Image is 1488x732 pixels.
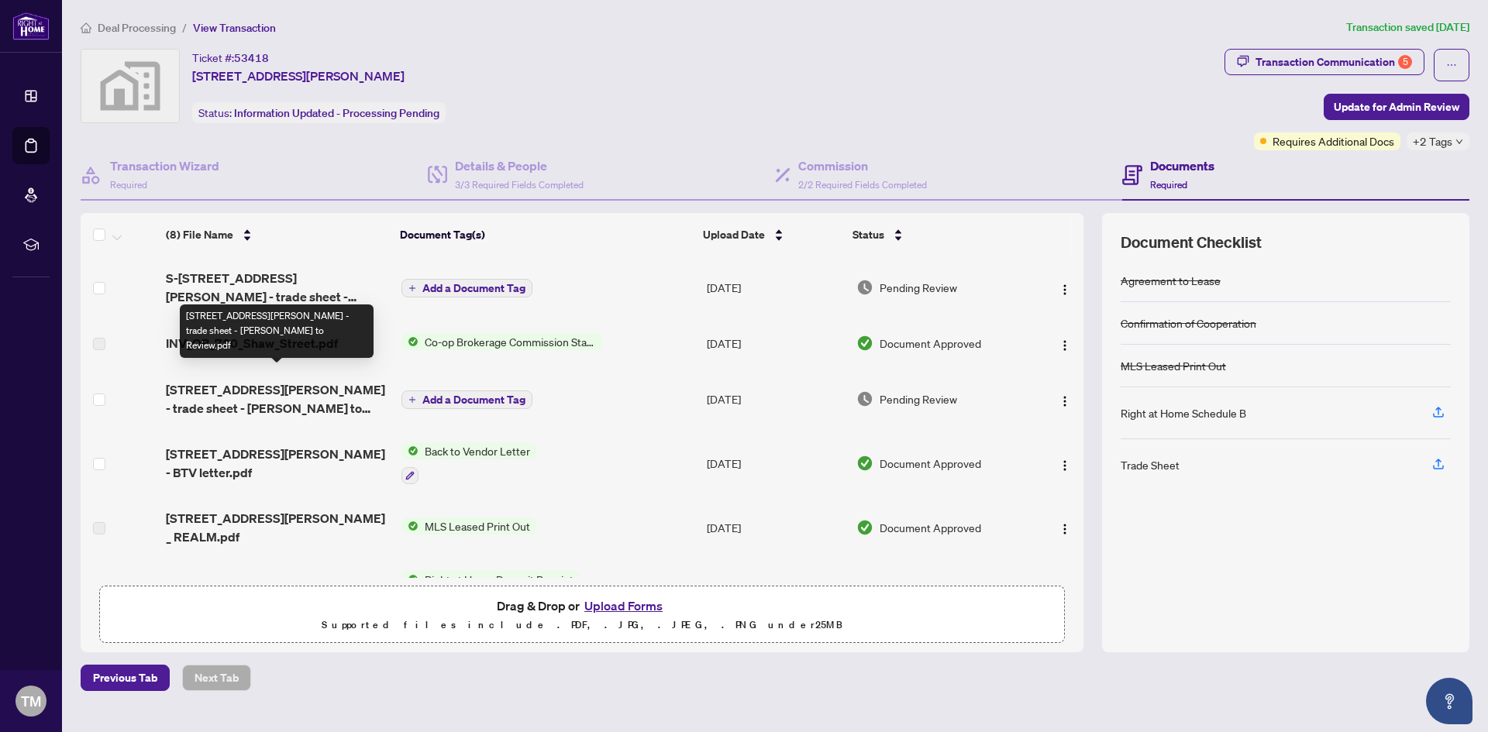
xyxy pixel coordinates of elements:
[418,517,536,534] span: MLS Leased Print Out
[1052,275,1077,300] button: Logo
[166,226,233,243] span: (8) File Name
[401,571,580,613] button: Status IconRight at Home Deposit Receipt
[1059,395,1071,407] img: Logo
[856,390,873,407] img: Document Status
[1413,132,1452,150] span: +2 Tags
[401,390,532,409] button: Add a Document Tag
[234,51,269,65] span: 53418
[166,573,389,610] span: RAH Deposit Receipt - [STREET_ADDRESS][PERSON_NAME]pdf
[401,442,418,459] img: Status Icon
[166,509,389,546] span: [STREET_ADDRESS][PERSON_NAME] _ REALM.pdf
[1255,50,1412,74] div: Transaction Communication
[408,396,416,404] span: plus
[701,430,850,497] td: [DATE]
[1455,138,1463,146] span: down
[1121,404,1246,421] div: Right at Home Schedule B
[109,616,1055,634] p: Supported files include .PDF, .JPG, .JPEG, .PNG under 25 MB
[160,213,394,256] th: (8) File Name
[182,19,187,36] li: /
[1121,357,1226,374] div: MLS Leased Print Out
[166,380,389,418] span: [STREET_ADDRESS][PERSON_NAME] - trade sheet - [PERSON_NAME] to Review.pdf
[180,304,374,358] div: [STREET_ADDRESS][PERSON_NAME] - trade sheet - [PERSON_NAME] to Review.pdf
[182,665,251,691] button: Next Tab
[1052,451,1077,476] button: Logo
[408,284,416,292] span: plus
[81,50,179,122] img: svg%3e
[703,226,765,243] span: Upload Date
[193,21,276,35] span: View Transaction
[1273,132,1394,149] span: Requires Additional Docs
[81,665,170,691] button: Previous Tab
[401,390,532,410] button: Add a Document Tag
[1121,314,1256,332] div: Confirmation of Cooperation
[401,517,418,534] img: Status Icon
[856,335,873,352] img: Document Status
[1426,678,1472,724] button: Open asap
[1150,179,1187,191] span: Required
[1121,272,1221,289] div: Agreement to Lease
[1059,339,1071,352] img: Logo
[21,690,41,712] span: TM
[852,226,884,243] span: Status
[422,283,525,294] span: Add a Document Tag
[856,519,873,536] img: Document Status
[166,445,389,482] span: [STREET_ADDRESS][PERSON_NAME] - BTV letter.pdf
[401,571,418,588] img: Status Icon
[856,279,873,296] img: Document Status
[580,596,667,616] button: Upload Forms
[880,335,981,352] span: Document Approved
[1052,515,1077,540] button: Logo
[701,558,850,625] td: [DATE]
[192,67,405,85] span: [STREET_ADDRESS][PERSON_NAME]
[1059,459,1071,472] img: Logo
[455,156,584,175] h4: Details & People
[701,256,850,318] td: [DATE]
[401,279,532,297] button: Add a Document Tag
[701,368,850,430] td: [DATE]
[418,333,602,350] span: Co-op Brokerage Commission Statement
[192,49,269,67] div: Ticket #:
[422,394,525,405] span: Add a Document Tag
[192,102,446,123] div: Status:
[100,586,1064,644] span: Drag & Drop orUpload FormsSupported files include .PDF, .JPG, .JPEG, .PNG under25MB
[166,334,338,352] span: INV_OB_730_Shaw_Street.pdf
[1121,232,1262,253] span: Document Checklist
[110,156,219,175] h4: Transaction Wizard
[1052,331,1077,356] button: Logo
[401,333,418,350] img: Status Icon
[701,497,850,558] td: [DATE]
[401,278,532,298] button: Add a Document Tag
[880,279,957,296] span: Pending Review
[1150,156,1214,175] h4: Documents
[401,442,536,484] button: Status IconBack to Vendor Letter
[93,665,157,690] span: Previous Tab
[880,519,981,536] span: Document Approved
[697,213,846,256] th: Upload Date
[1059,523,1071,535] img: Logo
[1121,456,1180,473] div: Trade Sheet
[12,12,50,40] img: logo
[166,269,389,306] span: S-[STREET_ADDRESS][PERSON_NAME] - trade sheet - [PERSON_NAME].pdf
[401,517,536,534] button: Status IconMLS Leased Print Out
[856,455,873,472] img: Document Status
[497,596,667,616] span: Drag & Drop or
[701,318,850,368] td: [DATE]
[110,179,147,191] span: Required
[418,571,580,588] span: Right at Home Deposit Receipt
[234,106,439,120] span: Information Updated - Processing Pending
[880,390,957,407] span: Pending Review
[1346,19,1469,36] article: Transaction saved [DATE]
[1334,95,1459,119] span: Update for Admin Review
[394,213,697,256] th: Document Tag(s)
[1398,55,1412,69] div: 5
[418,442,536,459] span: Back to Vendor Letter
[798,179,927,191] span: 2/2 Required Fields Completed
[1224,49,1424,75] button: Transaction Communication5
[81,22,91,33] span: home
[1324,94,1469,120] button: Update for Admin Review
[98,21,176,35] span: Deal Processing
[1059,284,1071,296] img: Logo
[798,156,927,175] h4: Commission
[880,455,981,472] span: Document Approved
[1052,387,1077,411] button: Logo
